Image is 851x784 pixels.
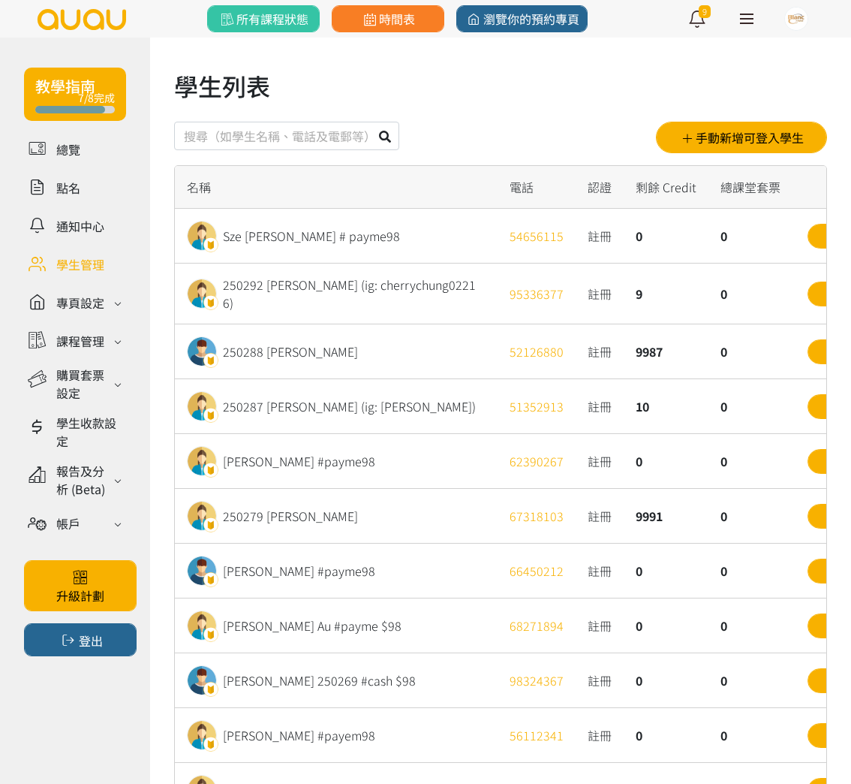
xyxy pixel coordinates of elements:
[498,166,576,209] div: 電話
[624,544,708,599] div: 0
[332,5,444,32] a: 時間表
[174,68,827,104] h1: 學生列表
[588,562,612,580] span: 註冊
[510,507,564,525] a: 67318103
[624,599,708,653] div: 0
[708,379,792,434] div: 0
[510,397,564,415] a: 51352913
[223,342,358,360] div: 250288 [PERSON_NAME]
[223,452,375,470] div: [PERSON_NAME] #payme98
[588,227,612,245] span: 註冊
[510,227,564,245] a: 54656115
[576,166,624,209] div: 認證
[56,462,110,498] div: 報告及分析 (Beta)
[218,10,308,28] span: 所有課程狀態
[56,514,80,532] div: 帳戶
[588,726,612,744] span: 註冊
[203,682,218,697] img: badge.png
[588,507,612,525] span: 註冊
[588,617,612,635] span: 註冊
[510,452,564,470] a: 62390267
[456,5,588,32] a: 瀏覽你的預約專頁
[207,5,320,32] a: 所有課程狀態
[708,166,792,209] div: 總課堂套票
[203,408,218,423] img: badge.png
[708,434,792,489] div: 0
[624,379,708,434] div: 10
[223,617,401,635] div: [PERSON_NAME] Au #payme $98
[588,452,612,470] span: 註冊
[708,599,792,653] div: 0
[624,209,708,264] div: 0
[24,560,137,611] a: 升級計劃
[588,342,612,360] span: 註冊
[624,324,708,379] div: 9987
[588,397,612,415] span: 註冊
[624,708,708,763] div: 0
[203,627,218,642] img: badge.png
[624,489,708,544] div: 9991
[203,295,218,310] img: badge.png
[588,671,612,689] span: 註冊
[360,10,415,28] span: 時間表
[510,617,564,635] a: 68271894
[708,264,792,324] div: 0
[656,122,827,153] button: 手動新增可登入學生
[56,366,110,402] div: 購買套票設定
[56,294,104,312] div: 專頁設定
[708,489,792,544] div: 0
[203,463,218,478] img: badge.png
[223,507,358,525] div: 250279 [PERSON_NAME]
[175,166,498,209] div: 名稱
[465,10,579,28] span: 瀏覽你的預約專頁
[510,342,564,360] a: 52126880
[624,434,708,489] div: 0
[588,285,612,303] span: 註冊
[223,562,375,580] div: [PERSON_NAME] #payme98
[203,237,218,252] img: badge.png
[223,397,476,415] div: 250287 [PERSON_NAME] (ig: [PERSON_NAME])
[624,653,708,708] div: 0
[24,623,137,656] button: 登出
[708,708,792,763] div: 0
[223,671,416,689] div: [PERSON_NAME] 250269 #cash $98
[203,353,218,368] img: badge.png
[708,653,792,708] div: 0
[203,737,218,752] img: badge.png
[510,285,564,303] a: 95336377
[56,332,104,350] div: 課程管理
[174,122,399,150] input: 搜尋（如學生名稱、電話及電郵等）
[708,544,792,599] div: 0
[624,166,708,209] div: 剩餘 Credit
[708,324,792,379] div: 0
[203,572,218,587] img: badge.png
[223,227,400,245] div: Sze [PERSON_NAME] # payme98
[223,726,375,744] div: [PERSON_NAME] #payem98
[510,726,564,744] a: 56112341
[708,209,792,264] div: 0
[223,276,486,312] div: 250292 [PERSON_NAME] (ig: cherrychung02216)
[624,264,708,324] div: 9
[36,9,128,30] img: logo.svg
[510,671,564,689] a: 98324367
[510,562,564,580] a: 66450212
[699,5,711,18] span: 9
[203,517,218,532] img: badge.png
